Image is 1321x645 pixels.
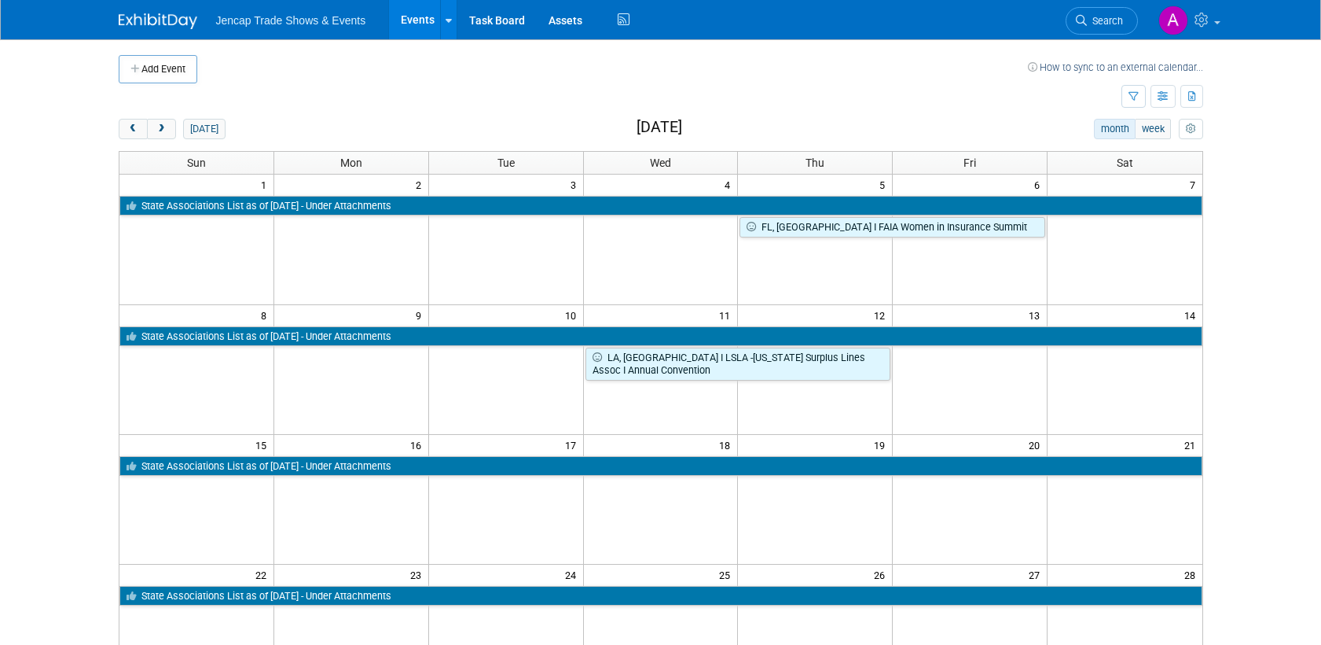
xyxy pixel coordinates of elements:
[409,435,428,455] span: 16
[1183,305,1202,325] span: 14
[147,119,176,139] button: next
[1158,6,1188,35] img: Allison Sharpe
[340,157,362,169] span: Mon
[569,175,583,194] span: 3
[1027,435,1047,455] span: 20
[1033,175,1047,194] span: 6
[872,435,892,455] span: 19
[717,305,737,325] span: 11
[259,175,273,194] span: 1
[717,435,737,455] span: 18
[119,119,148,139] button: prev
[187,157,206,169] span: Sun
[414,305,428,325] span: 9
[637,119,682,136] h2: [DATE]
[119,456,1202,477] a: State Associations List as of [DATE] - Under Attachments
[119,196,1202,216] a: State Associations List as of [DATE] - Under Attachments
[1179,119,1202,139] button: myCustomButton
[872,565,892,584] span: 26
[805,157,824,169] span: Thu
[717,565,737,584] span: 25
[119,13,197,29] img: ExhibitDay
[963,157,976,169] span: Fri
[723,175,737,194] span: 4
[1186,124,1196,135] i: Personalize Calendar
[414,175,428,194] span: 2
[650,157,671,169] span: Wed
[119,586,1202,606] a: State Associations List as of [DATE] - Under Attachments
[409,565,428,584] span: 23
[563,435,583,455] span: 17
[119,55,197,83] button: Add Event
[1087,15,1123,27] span: Search
[1188,175,1202,194] span: 7
[1027,565,1047,584] span: 27
[739,217,1045,238] a: FL, [GEOGRAPHIC_DATA] I FAIA Women in Insurance Summit
[1183,435,1202,455] span: 21
[872,305,892,325] span: 12
[259,305,273,325] span: 8
[1094,119,1136,139] button: month
[183,119,225,139] button: [DATE]
[585,348,891,380] a: LA, [GEOGRAPHIC_DATA] I LSLA -[US_STATE] Surplus Lines Assoc I Annual Convention
[563,565,583,584] span: 24
[497,157,515,169] span: Tue
[254,435,273,455] span: 15
[878,175,892,194] span: 5
[1117,157,1133,169] span: Sat
[254,565,273,584] span: 22
[1183,565,1202,584] span: 28
[216,14,366,27] span: Jencap Trade Shows & Events
[1027,305,1047,325] span: 13
[563,305,583,325] span: 10
[1135,119,1171,139] button: week
[1066,7,1138,35] a: Search
[119,326,1202,347] a: State Associations List as of [DATE] - Under Attachments
[1028,61,1203,73] a: How to sync to an external calendar...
